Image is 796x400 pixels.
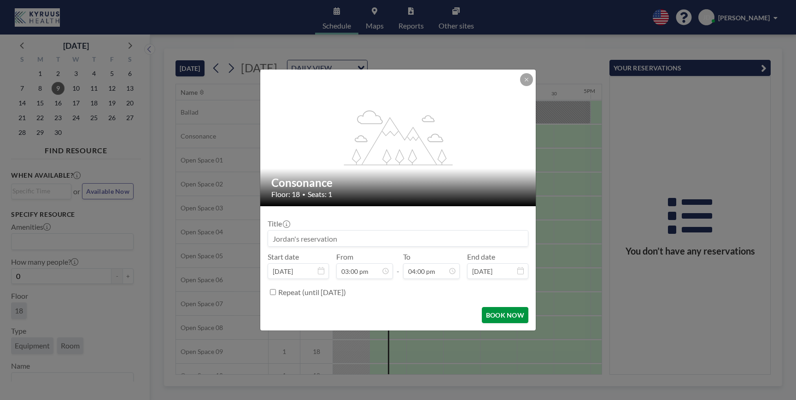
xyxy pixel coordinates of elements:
label: Start date [268,252,299,261]
label: Repeat (until [DATE]) [278,288,346,297]
label: From [336,252,353,261]
button: BOOK NOW [482,307,528,323]
label: Title [268,219,289,228]
label: End date [467,252,495,261]
span: Floor: 18 [271,190,300,199]
span: • [302,191,305,198]
input: Jordan's reservation [268,231,528,246]
span: - [397,255,399,276]
h2: Consonance [271,176,526,190]
span: Seats: 1 [308,190,332,199]
g: flex-grow: 1.2; [344,110,453,165]
label: To [403,252,410,261]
